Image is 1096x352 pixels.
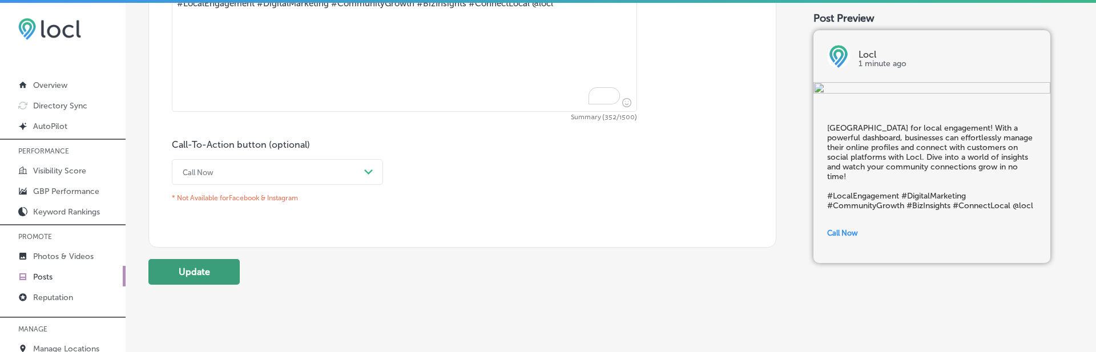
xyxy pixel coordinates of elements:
[859,59,1037,68] p: 1 minute ago
[172,114,637,121] span: Summary (352/1500)
[617,95,631,110] span: Insert emoji
[18,18,81,40] img: 6efc1275baa40be7c98c3b36c6bfde44.png
[33,166,86,176] p: Visibility Score
[148,259,240,285] button: Update
[827,123,1037,211] h5: [GEOGRAPHIC_DATA] for local engagement! With a powerful dashboard, businesses can effortlessly ma...
[33,252,94,261] p: Photos & Videos
[33,207,100,217] p: Keyword Rankings
[183,168,213,176] div: Call Now
[813,82,1050,96] img: 20269a8b-f8b0-48f0-880e-91146a83f49c
[827,45,850,68] img: logo
[33,101,87,111] p: Directory Sync
[33,122,67,131] p: AutoPilot
[172,139,310,150] label: Call-To-Action button (optional)
[33,187,99,196] p: GBP Performance
[813,12,1073,25] div: Post Preview
[33,293,73,302] p: Reputation
[827,229,858,237] span: Call Now
[859,50,1037,59] p: Locl
[33,80,67,90] p: Overview
[172,189,383,207] p: * Not Available for Facebook & Instagram
[33,272,53,282] p: Posts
